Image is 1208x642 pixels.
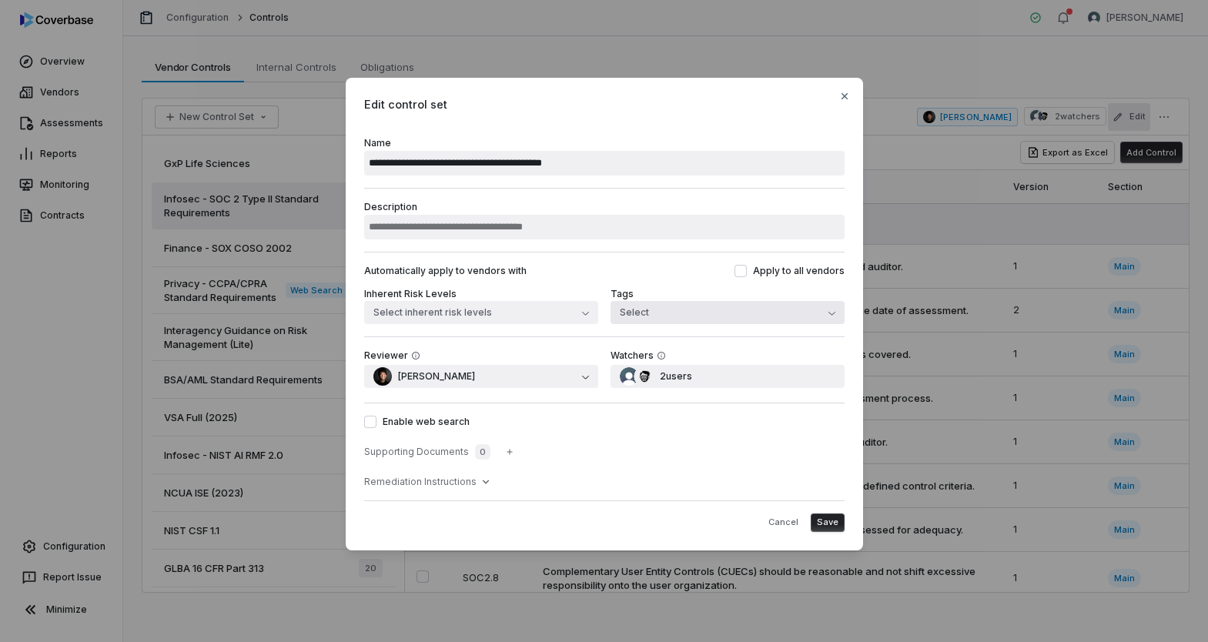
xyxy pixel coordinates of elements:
label: Description [364,201,845,239]
img: Gus Cuddy avatar [635,367,654,386]
h3: Automatically apply to vendors with [364,265,527,277]
span: Remediation Instructions [364,476,477,488]
label: Reviewer [364,349,408,362]
img: Drew Hoover avatar [620,367,638,386]
button: Enable web search [364,416,376,428]
span: 2 users [660,370,692,383]
button: Apply to all vendors [735,265,747,277]
label: Tags [611,288,634,299]
label: Watchers [611,349,654,362]
button: Select inherent risk levels [364,301,598,324]
label: Enable web search [364,416,845,428]
button: Select [611,301,845,324]
button: Cancel [762,513,805,532]
input: Name [364,151,845,176]
input: Description [364,215,845,239]
label: Inherent Risk Levels [364,288,457,299]
button: Save [811,513,845,532]
span: Edit control set [364,96,845,112]
img: Clarence Chio avatar [373,367,392,386]
span: Supporting Documents [364,446,469,458]
label: Name [364,137,845,176]
label: Apply to all vendors [735,265,845,277]
span: [PERSON_NAME] [398,370,475,383]
span: 0 [475,444,490,460]
span: Save [817,517,838,528]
